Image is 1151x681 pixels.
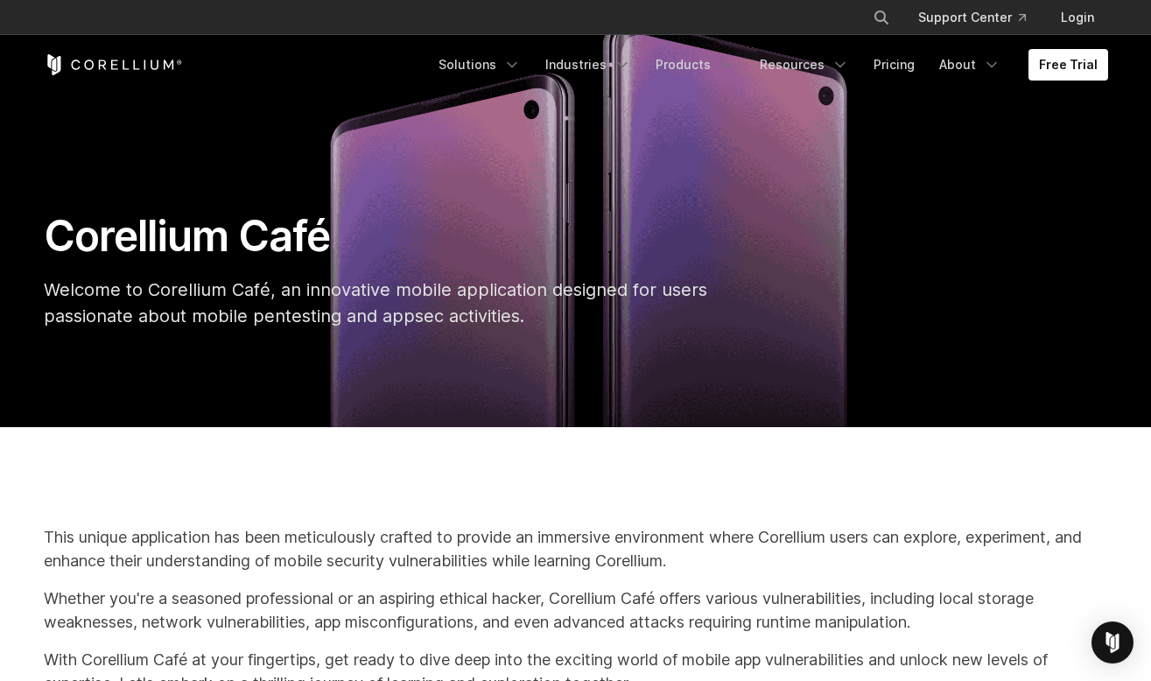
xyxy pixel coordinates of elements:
a: Pricing [863,49,925,81]
a: Products [645,49,746,81]
p: Whether you're a seasoned professional or an aspiring ethical hacker, Corellium Café offers vario... [44,586,1108,634]
p: Welcome to Corellium Café, an innovative mobile application designed for users passionate about m... [44,277,741,329]
button: Search [866,2,897,33]
a: Support Center [904,2,1040,33]
div: Open Intercom Messenger [1091,621,1133,663]
a: Login [1047,2,1108,33]
p: This unique application has been meticulously crafted to provide an immersive environment where C... [44,525,1108,572]
a: About [929,49,1011,81]
a: Industries [535,49,642,81]
h1: Corellium Café [44,210,741,263]
a: Solutions [428,49,531,81]
a: Corellium Home [44,54,183,75]
div: Navigation Menu [852,2,1108,33]
a: Resources [749,49,860,81]
div: Navigation Menu [428,49,1108,81]
a: Free Trial [1028,49,1108,81]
